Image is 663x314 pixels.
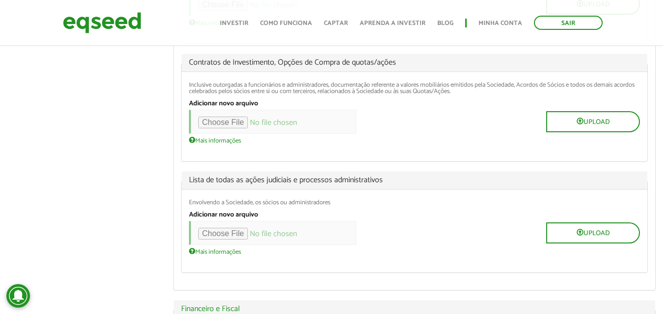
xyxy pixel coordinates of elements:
[260,20,312,26] a: Como funciona
[181,305,648,313] a: Financeiro e Fiscal
[534,16,603,30] a: Sair
[360,20,425,26] a: Aprenda a investir
[220,20,248,26] a: Investir
[189,82,640,95] div: Inclusive outorgadas a funcionários e administradores, documentação referente a valores mobiliári...
[189,136,241,144] a: Mais informações
[189,176,640,184] span: Lista de todas as ações judiciais e processos administrativos
[546,222,640,243] button: Upload
[324,20,348,26] a: Captar
[189,247,241,255] a: Mais informações
[189,100,258,107] label: Adicionar novo arquivo
[63,10,141,36] img: EqSeed
[546,111,640,132] button: Upload
[189,212,258,218] label: Adicionar novo arquivo
[437,20,453,26] a: Blog
[478,20,522,26] a: Minha conta
[189,199,640,206] div: Envolvendo a Sociedade, os sócios ou administradores
[189,59,640,67] span: Contratos de Investimento, Opções de Compra de quotas/ações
